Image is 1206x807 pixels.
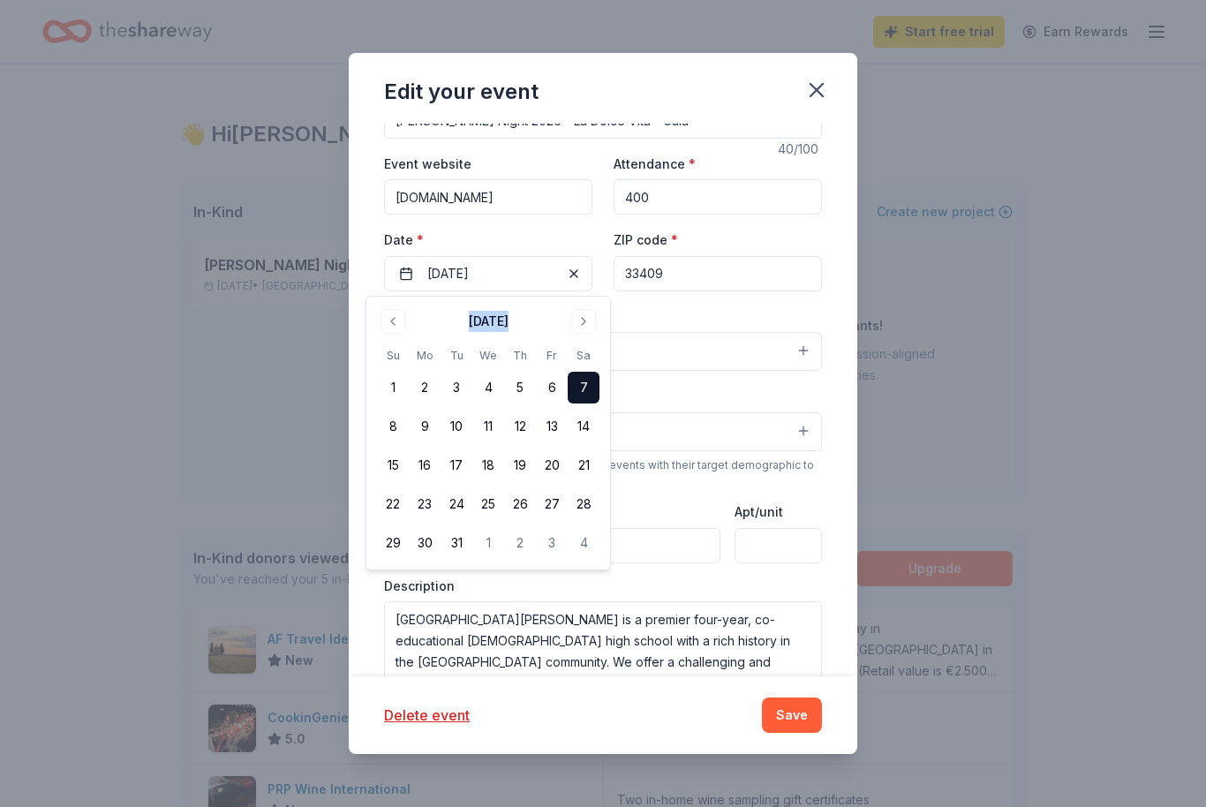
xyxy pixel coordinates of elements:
[504,449,536,481] button: 19
[384,601,822,681] textarea: [GEOGRAPHIC_DATA][PERSON_NAME] is a premier four-year, co-educational [DEMOGRAPHIC_DATA] high sch...
[441,488,472,520] button: 24
[377,449,409,481] button: 15
[472,527,504,559] button: 1
[472,346,504,365] th: Wednesday
[384,577,455,595] label: Description
[536,411,568,442] button: 13
[409,411,441,442] button: 9
[614,256,822,291] input: 12345 (U.S. only)
[384,179,592,215] input: https://www...
[469,311,509,332] div: [DATE]
[568,488,599,520] button: 28
[384,155,471,173] label: Event website
[441,372,472,403] button: 3
[384,78,539,106] div: Edit your event
[381,309,405,334] button: Go to previous month
[472,411,504,442] button: 11
[735,503,783,521] label: Apt/unit
[409,372,441,403] button: 2
[441,527,472,559] button: 31
[568,372,599,403] button: 7
[377,488,409,520] button: 22
[504,372,536,403] button: 5
[377,372,409,403] button: 1
[504,346,536,365] th: Thursday
[614,231,678,249] label: ZIP code
[441,449,472,481] button: 17
[472,488,504,520] button: 25
[472,449,504,481] button: 18
[778,139,822,160] div: 40 /100
[409,488,441,520] button: 23
[377,411,409,442] button: 8
[377,346,409,365] th: Sunday
[472,372,504,403] button: 4
[568,346,599,365] th: Saturday
[536,527,568,559] button: 3
[409,346,441,365] th: Monday
[384,231,592,249] label: Date
[568,527,599,559] button: 4
[504,527,536,559] button: 2
[504,411,536,442] button: 12
[409,449,441,481] button: 16
[384,256,592,291] button: [DATE]
[536,488,568,520] button: 27
[504,488,536,520] button: 26
[441,346,472,365] th: Tuesday
[536,372,568,403] button: 6
[568,411,599,442] button: 14
[441,411,472,442] button: 10
[762,698,822,733] button: Save
[377,527,409,559] button: 29
[571,309,596,334] button: Go to next month
[536,346,568,365] th: Friday
[409,527,441,559] button: 30
[735,528,822,563] input: #
[568,449,599,481] button: 21
[614,155,696,173] label: Attendance
[384,705,470,726] button: Delete event
[614,179,822,215] input: 20
[536,449,568,481] button: 20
